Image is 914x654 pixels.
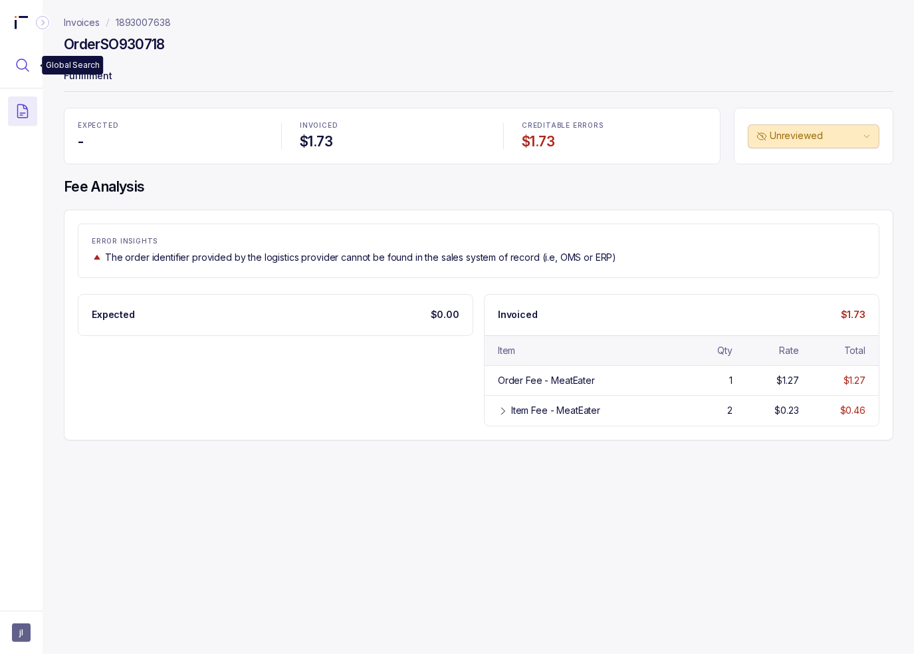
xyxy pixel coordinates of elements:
[775,404,799,417] div: $0.23
[64,16,100,29] a: Invoices
[8,96,37,126] button: Menu Icon Button DocumentTextIcon
[78,132,263,151] h4: -
[92,308,135,321] p: Expected
[64,16,171,29] nav: breadcrumb
[498,374,595,387] div: Order Fee - MeatEater
[770,129,860,142] p: Unreviewed
[78,122,263,130] p: EXPECTED
[779,344,798,357] div: Rate
[300,132,485,151] h4: $1.73
[498,344,515,357] div: Item
[431,308,459,321] p: $0.00
[498,308,538,321] p: Invoiced
[12,623,31,642] button: User initials
[105,251,616,264] p: The order identifier provided by the logistics provider cannot be found in the sales system of re...
[64,64,893,90] p: Fulfillment
[717,344,733,357] div: Qty
[841,308,865,321] p: $1.73
[844,374,865,387] div: $1.27
[116,16,171,29] a: 1893007638
[522,122,707,130] p: CREDITABLE ERRORS
[727,404,733,417] div: 2
[64,178,893,196] h4: Fee Analysis
[300,122,485,130] p: INVOICED
[64,35,165,54] h4: Order SO930718
[46,59,99,72] p: Global Search
[511,404,600,417] div: Item Fee - MeatEater
[729,374,733,387] div: 1
[35,15,51,31] div: Collapse Icon
[777,374,799,387] div: $1.27
[522,132,707,151] h4: $1.73
[8,51,37,80] button: Menu Icon Button MagnifyingGlassIcon
[92,252,102,262] img: trend image
[92,238,865,245] p: ERROR INSIGHTS
[840,404,865,417] div: $0.46
[844,344,865,357] div: Total
[748,124,879,148] button: Unreviewed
